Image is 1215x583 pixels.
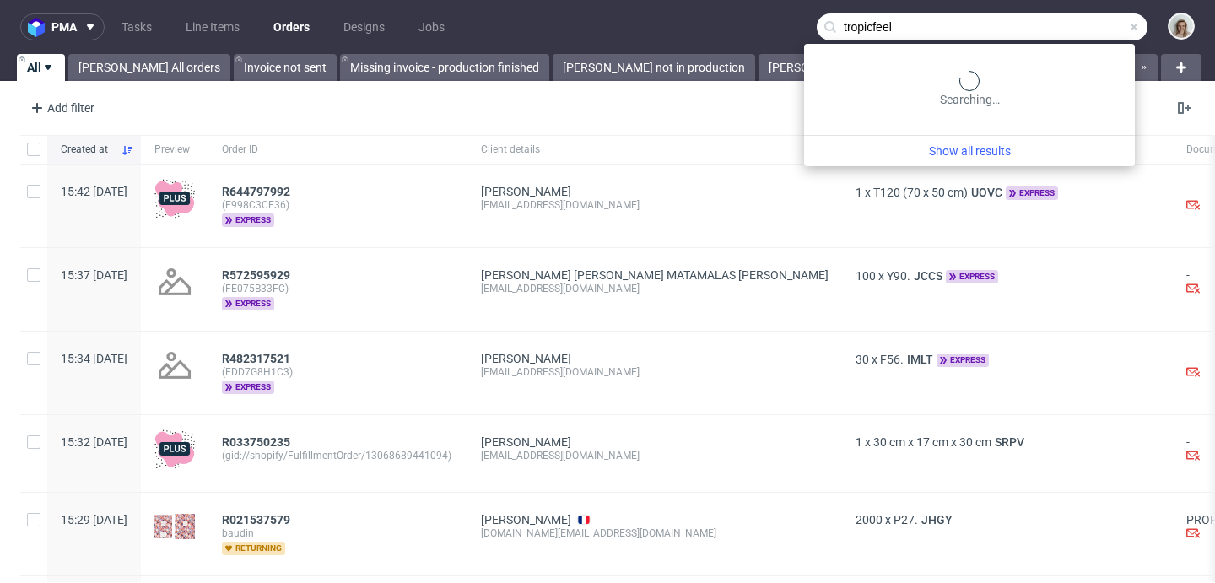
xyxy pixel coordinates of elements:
[856,435,862,449] span: 1
[856,352,1159,367] div: x
[481,513,571,526] a: [PERSON_NAME]
[946,270,998,283] span: express
[222,352,290,365] span: R482317521
[856,269,876,283] span: 100
[811,71,1128,108] div: Searching…
[28,18,51,37] img: logo
[553,54,755,81] a: [PERSON_NAME] not in production
[904,353,937,366] a: IMLT
[61,435,127,449] span: 15:32 [DATE]
[856,186,862,199] span: 1
[154,429,195,469] img: plus-icon.676465ae8f3a83198b3f.png
[873,435,991,449] span: 30 cm x 17 cm x 30 cm
[937,354,989,367] span: express
[222,449,454,462] span: (gid://shopify/FulfillmentOrder/13068689441094)
[481,435,571,449] a: [PERSON_NAME]
[856,185,1159,200] div: x
[51,21,77,33] span: pma
[222,352,294,365] a: R482317521
[222,213,274,227] span: express
[68,54,230,81] a: [PERSON_NAME] All orders
[111,13,162,40] a: Tasks
[222,526,454,540] span: baudin
[61,352,127,365] span: 15:34 [DATE]
[873,186,968,199] span: T120 (70 x 50 cm)
[17,54,65,81] a: All
[222,268,294,282] a: R572595929
[880,353,904,366] span: F56.
[222,282,454,295] span: (FE075B33FC)
[154,262,195,302] img: no_design.png
[222,542,285,555] span: returning
[175,13,250,40] a: Line Items
[20,13,105,40] button: pma
[481,282,829,295] div: [EMAIL_ADDRESS][DOMAIN_NAME]
[811,143,1128,159] a: Show all results
[856,353,869,366] span: 30
[222,513,290,526] span: R021537579
[154,143,195,157] span: Preview
[263,13,320,40] a: Orders
[222,185,294,198] a: R644797992
[856,268,1159,283] div: x
[222,143,454,157] span: Order ID
[222,185,290,198] span: R644797992
[408,13,455,40] a: Jobs
[61,513,127,526] span: 15:29 [DATE]
[481,526,829,540] div: [DOMAIN_NAME][EMAIL_ADDRESS][DOMAIN_NAME]
[61,268,127,282] span: 15:37 [DATE]
[481,143,829,157] span: Client details
[222,365,454,379] span: (FDD7G8H1C3)
[910,269,946,283] a: JCCS
[222,268,290,282] span: R572595929
[481,449,829,462] div: [EMAIL_ADDRESS][DOMAIN_NAME]
[887,269,910,283] span: Y90.
[222,435,290,449] span: R033750235
[918,513,956,526] a: JHGY
[222,297,274,310] span: express
[481,198,829,212] div: [EMAIL_ADDRESS][DOMAIN_NAME]
[154,514,195,540] img: version_two_editor_design.png
[481,185,571,198] a: [PERSON_NAME]
[759,54,894,81] a: [PERSON_NAME] PCA
[1169,14,1193,38] img: Monika Poźniak
[481,268,829,282] a: [PERSON_NAME] [PERSON_NAME] MATAMALAS [PERSON_NAME]
[340,54,549,81] a: Missing invoice - production finished
[481,352,571,365] a: [PERSON_NAME]
[61,143,114,157] span: Created at
[856,435,1159,449] div: x
[222,435,294,449] a: R033750235
[222,381,274,394] span: express
[1006,186,1058,200] span: express
[856,513,883,526] span: 2000
[968,186,1006,199] a: UOVC
[222,513,294,526] a: R021537579
[894,513,918,526] span: P27.
[333,13,395,40] a: Designs
[24,94,98,121] div: Add filter
[154,178,195,219] img: plus-icon.676465ae8f3a83198b3f.png
[234,54,337,81] a: Invoice not sent
[154,345,195,386] img: no_design.png
[481,365,829,379] div: [EMAIL_ADDRESS][DOMAIN_NAME]
[222,198,454,212] span: (F998C3CE36)
[61,185,127,198] span: 15:42 [DATE]
[856,513,1159,526] div: x
[991,435,1028,449] a: SRPV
